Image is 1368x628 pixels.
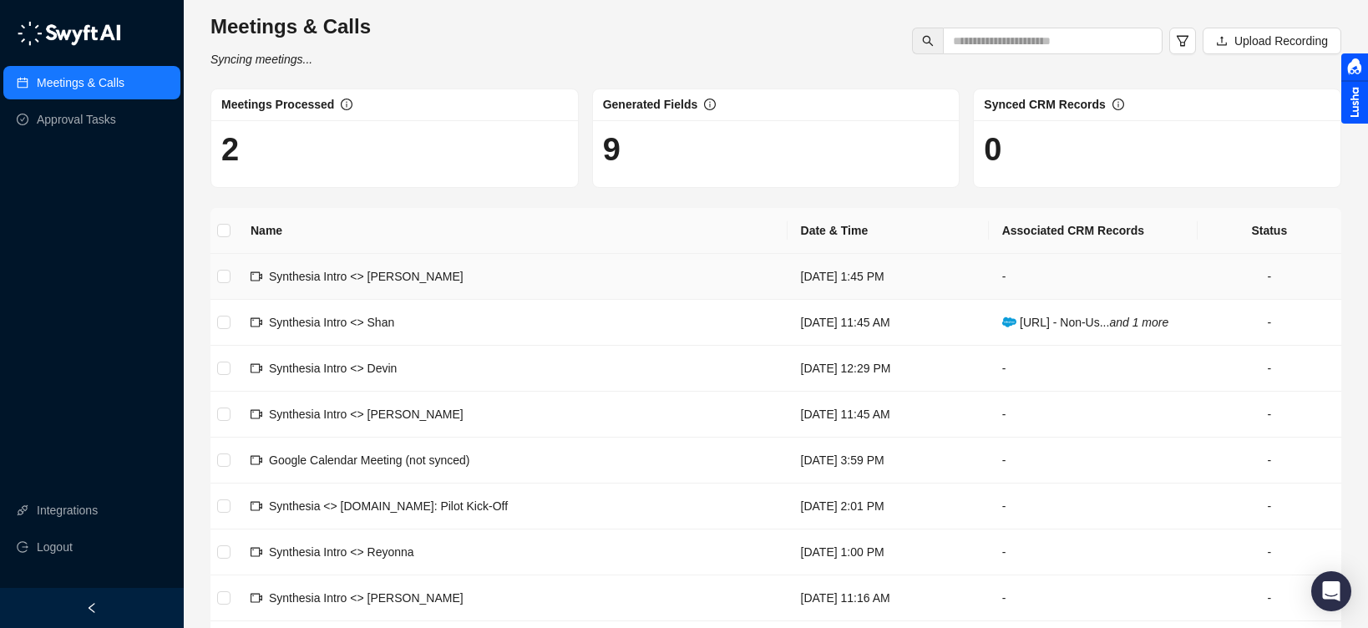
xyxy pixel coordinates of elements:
td: - [989,392,1198,438]
td: - [1198,346,1341,392]
i: and 1 more [1109,316,1168,329]
td: - [1198,392,1341,438]
span: Synthesia Intro <> Devin [269,362,397,375]
button: Upload Recording [1203,28,1341,54]
span: video-camera [251,546,262,558]
th: Name [237,208,788,254]
h1: 2 [221,130,568,169]
td: [DATE] 2:01 PM [788,484,989,529]
span: Synthesia Intro <> Shan [269,316,394,329]
td: [DATE] 1:00 PM [788,529,989,575]
span: Meetings Processed [221,98,334,111]
td: - [989,438,1198,484]
span: left [86,602,98,614]
span: Logout [37,530,73,564]
span: Synthesia Intro <> Reyonna [269,545,414,559]
span: video-camera [251,317,262,328]
span: video-camera [251,500,262,512]
span: Google Calendar Meeting (not synced) [269,453,469,467]
td: - [1198,254,1341,300]
td: - [989,575,1198,621]
span: Generated Fields [603,98,698,111]
td: [DATE] 11:45 AM [788,300,989,346]
img: logo-05li4sbe.png [17,21,121,46]
td: - [1198,575,1341,621]
a: Meetings & Calls [37,66,124,99]
span: Synthesia Intro <> [PERSON_NAME] [269,591,464,605]
td: - [1198,484,1341,529]
td: [DATE] 1:45 PM [788,254,989,300]
span: Synthesia Intro <> [PERSON_NAME] [269,408,464,421]
span: upload [1216,35,1228,47]
span: Synthesia Intro <> [PERSON_NAME] [269,270,464,283]
span: search [922,35,934,47]
div: Open Intercom Messenger [1311,571,1351,611]
h1: 0 [984,130,1330,169]
h1: 9 [603,130,950,169]
td: [DATE] 11:45 AM [788,392,989,438]
span: video-camera [251,271,262,282]
span: video-camera [251,454,262,466]
td: - [989,484,1198,529]
span: info-circle [1112,99,1124,110]
span: video-camera [251,362,262,374]
td: [DATE] 11:16 AM [788,575,989,621]
span: Upload Recording [1234,32,1328,50]
td: - [989,346,1198,392]
td: [DATE] 3:59 PM [788,438,989,484]
td: - [989,529,1198,575]
th: Date & Time [788,208,989,254]
span: [URL] - Non-Us... [1002,316,1169,329]
td: - [1198,529,1341,575]
i: Syncing meetings... [210,53,312,66]
th: Status [1198,208,1341,254]
a: Integrations [37,494,98,527]
span: logout [17,541,28,553]
td: - [1198,300,1341,346]
td: - [989,254,1198,300]
span: video-camera [251,408,262,420]
span: Synthesia <> [DOMAIN_NAME]: Pilot Kick-Off [269,499,508,513]
span: info-circle [341,99,352,110]
span: Synced CRM Records [984,98,1105,111]
span: video-camera [251,592,262,604]
td: [DATE] 12:29 PM [788,346,989,392]
span: filter [1176,34,1189,48]
td: - [1198,438,1341,484]
th: Associated CRM Records [989,208,1198,254]
h3: Meetings & Calls [210,13,371,40]
a: Approval Tasks [37,103,116,136]
span: info-circle [704,99,716,110]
